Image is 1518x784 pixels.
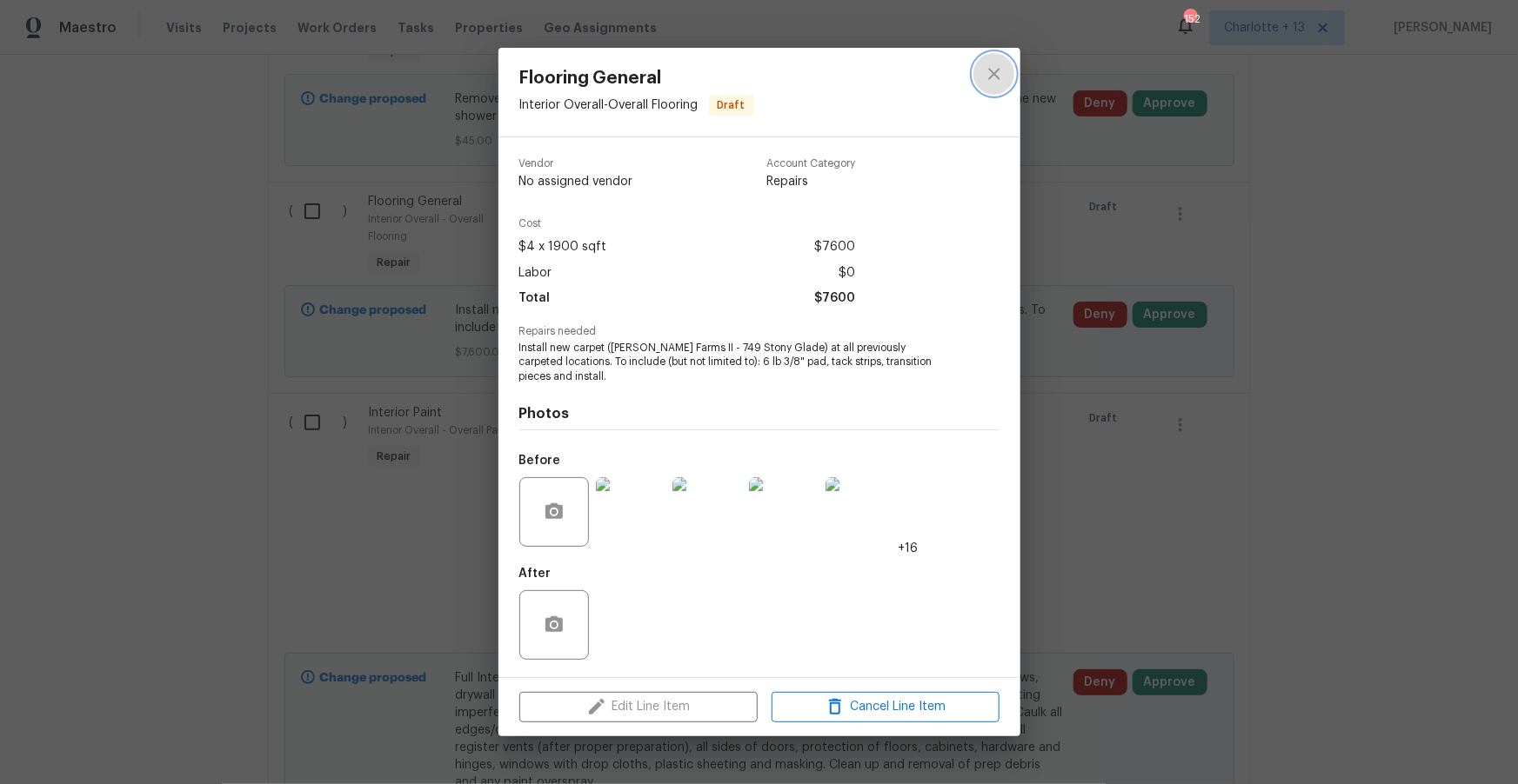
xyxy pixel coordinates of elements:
[899,540,919,557] span: +16
[519,69,754,88] span: Flooring General
[519,326,1000,337] span: Repairs needed
[519,158,633,169] span: Vendor
[519,261,552,286] span: Labor
[814,286,855,311] span: $7600
[519,455,561,467] h5: Before
[766,173,855,190] span: Repairs
[519,218,855,229] span: Cost
[839,261,855,286] span: $0
[777,696,994,718] span: Cancel Line Item
[519,173,633,190] span: No assigned vendor
[772,692,1000,722] button: Cancel Line Item
[519,286,551,311] span: Total
[519,568,552,580] h5: After
[1184,10,1196,28] div: 152
[519,341,952,384] span: Install new carpet ([PERSON_NAME] Farms II - 749 Stony Glade) at all previously carpeted location...
[973,53,1015,95] button: close
[519,405,1000,422] h4: Photos
[766,158,855,169] span: Account Category
[519,99,699,111] span: Interior Overall - Overall Flooring
[519,235,607,260] span: $4 x 1900 sqft
[814,235,855,260] span: $7600
[711,96,752,114] span: Draft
